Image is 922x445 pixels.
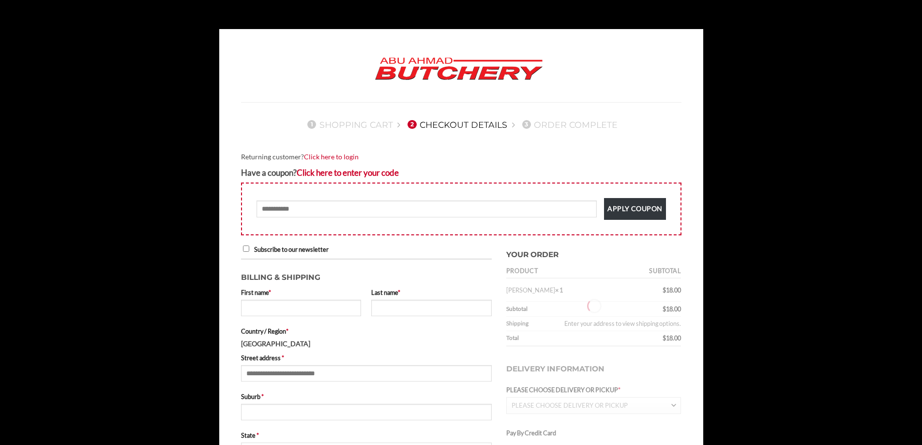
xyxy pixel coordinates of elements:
[304,120,393,130] a: 1Shopping Cart
[243,246,249,252] input: Subscribe to our newsletter
[241,339,310,348] strong: [GEOGRAPHIC_DATA]
[241,353,492,363] label: Street address
[241,326,492,336] label: Country / Region
[261,393,264,400] abbr: required
[241,112,681,137] nav: Checkout steps
[405,120,507,130] a: 2Checkout details
[241,152,681,163] div: Returning customer?
[241,267,492,284] h3: Billing & Shipping
[241,392,492,401] label: Suburb
[282,354,284,362] abbr: required
[269,289,271,296] abbr: required
[254,246,329,253] span: Subscribe to our newsletter
[618,386,620,394] abbr: required
[371,288,492,297] label: Last name
[506,353,681,385] h3: Delivery Information
[604,198,665,220] button: Apply coupon
[506,385,681,395] label: PLEASE CHOOSE DELIVERY OR PICKUP
[304,153,359,161] a: Click here to login
[367,51,551,88] img: Abu Ahmad Butchery
[297,168,399,178] a: Enter your coupon code
[506,244,681,261] h3: Your order
[257,431,259,439] abbr: required
[398,289,400,296] abbr: required
[408,120,416,129] span: 2
[241,166,681,179] div: Have a coupon?
[307,120,316,129] span: 1
[512,401,628,409] span: PLEASE CHOOSE DELIVERY OR PICKUP
[286,327,288,335] abbr: required
[241,288,362,297] label: First name
[241,430,492,440] label: State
